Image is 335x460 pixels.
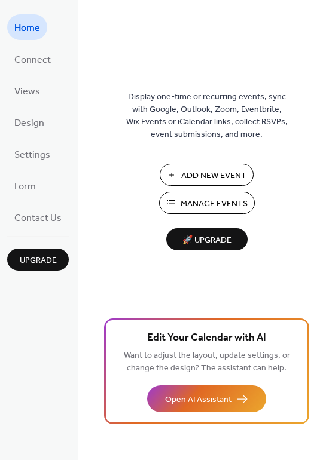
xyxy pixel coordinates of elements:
[181,198,248,210] span: Manage Events
[7,78,47,103] a: Views
[7,109,51,135] a: Design
[147,385,266,412] button: Open AI Assistant
[7,249,69,271] button: Upgrade
[147,330,266,346] span: Edit Your Calendar with AI
[124,348,290,376] span: Want to adjust the layout, update settings, or change the design? The assistant can help.
[7,204,69,230] a: Contact Us
[173,232,240,249] span: 🚀 Upgrade
[7,46,58,72] a: Connect
[7,14,47,40] a: Home
[7,141,57,167] a: Settings
[14,51,51,69] span: Connect
[20,254,57,267] span: Upgrade
[166,228,248,250] button: 🚀 Upgrade
[159,192,255,214] button: Manage Events
[14,114,44,133] span: Design
[7,173,43,198] a: Form
[14,19,40,38] span: Home
[165,394,232,406] span: Open AI Assistant
[160,164,254,186] button: Add New Event
[14,177,36,196] span: Form
[126,91,288,141] span: Display one-time or recurring events, sync with Google, Outlook, Zoom, Eventbrite, Wix Events or ...
[14,209,62,228] span: Contact Us
[14,146,50,164] span: Settings
[14,82,40,101] span: Views
[181,170,246,182] span: Add New Event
